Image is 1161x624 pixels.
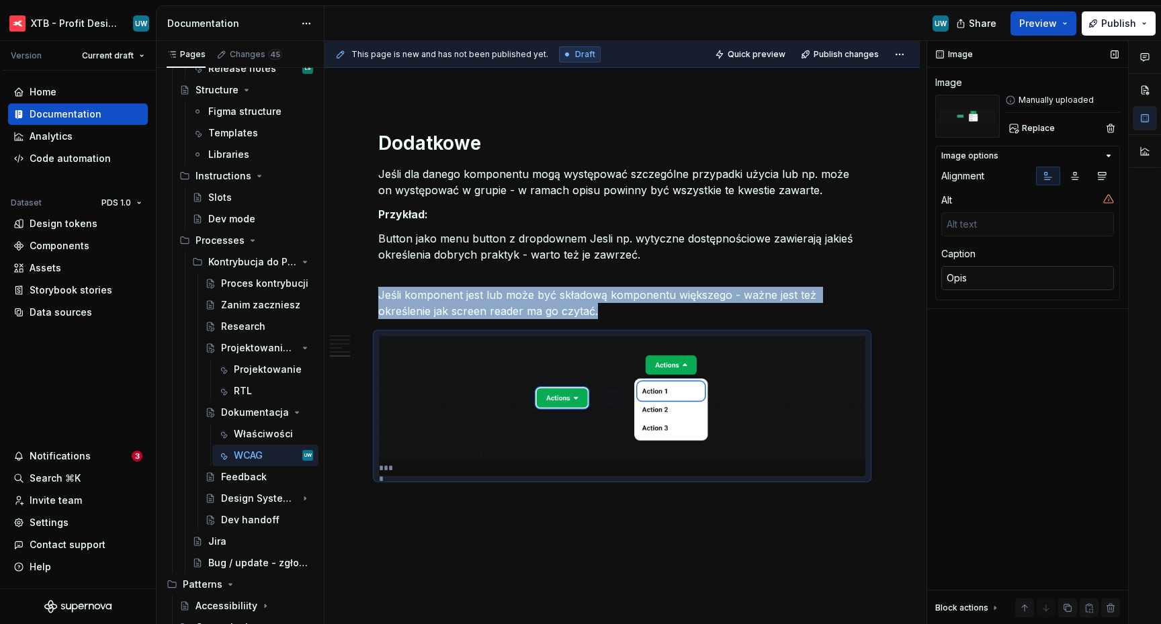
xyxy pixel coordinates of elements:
[8,302,148,323] a: Data sources
[187,58,318,79] a: Release notesLS
[11,50,42,61] div: Version
[187,552,318,574] a: Bug / update - zgłoszenia
[11,197,42,208] div: Dataset
[135,18,147,29] div: UW
[351,49,548,60] span: This page is new and has not been published yet.
[76,46,150,65] button: Current draft
[30,239,89,253] div: Components
[30,261,61,275] div: Assets
[234,427,293,441] div: Właściwości
[941,266,1114,290] textarea: Opis
[1010,11,1076,36] button: Preview
[208,212,255,226] div: Dev mode
[183,578,222,591] div: Patterns
[208,62,276,75] div: Release notes
[814,49,879,60] span: Publish changes
[30,494,82,507] div: Invite team
[44,600,112,613] svg: Supernova Logo
[167,49,206,60] div: Pages
[221,298,300,312] div: Zanim zaczniesz
[30,217,97,230] div: Design tokens
[941,150,1114,161] button: Image options
[305,62,311,75] div: LS
[196,83,239,97] div: Structure
[187,144,318,165] a: Libraries
[200,273,318,294] a: Proces kontrybucji
[8,512,148,533] a: Settings
[941,193,952,207] div: Alt
[230,49,282,60] div: Changes
[8,445,148,467] button: Notifications3
[221,470,267,484] div: Feedback
[268,49,282,60] span: 45
[167,17,294,30] div: Documentation
[8,148,148,169] a: Code automation
[196,169,251,183] div: Instructions
[174,165,318,187] div: Instructions
[304,449,312,462] div: UW
[378,166,866,198] p: Jeśli dla danego komponentu mogą występować szczególne przypadki użycia lub np. może on występowa...
[82,50,134,61] span: Current draft
[728,49,785,60] span: Quick preview
[208,255,297,269] div: Kontrybucja do PDS
[30,283,112,297] div: Storybook stories
[8,534,148,555] button: Contact support
[378,131,866,155] h1: Dodatkowe
[941,150,998,161] div: Image options
[234,384,252,398] div: RTL
[797,45,885,64] button: Publish changes
[1005,95,1120,105] div: Manually uploaded
[3,9,153,38] button: XTB - Profit Design SystemUW
[234,363,302,376] div: Projektowanie
[187,531,318,552] a: Jira
[30,516,69,529] div: Settings
[30,107,101,121] div: Documentation
[379,336,865,461] img: 484195dc-50b8-4beb-bccf-3e79b952e6a5.png
[30,449,91,463] div: Notifications
[1082,11,1156,36] button: Publish
[200,316,318,337] a: Research
[8,126,148,147] a: Analytics
[212,380,318,402] a: RTL
[575,49,595,60] span: Draft
[30,130,73,143] div: Analytics
[31,17,117,30] div: XTB - Profit Design System
[208,191,232,204] div: Slots
[1005,119,1061,138] button: Replace
[132,451,142,461] span: 3
[212,423,318,445] a: Właściwości
[212,359,318,380] a: Projektowanie
[196,234,245,247] div: Processes
[30,85,56,99] div: Home
[200,402,318,423] a: Dokumentacja
[200,466,318,488] a: Feedback
[221,513,279,527] div: Dev handoff
[221,406,289,419] div: Dokumentacja
[208,148,249,161] div: Libraries
[200,337,318,359] a: Projektowanie komponentu
[949,11,1005,36] button: Share
[101,197,131,208] span: PDS 1.0
[200,488,318,509] a: Design System review
[212,445,318,466] a: WCAGUW
[174,595,318,617] a: Accessibiliity
[187,251,318,273] div: Kontrybucja do PDS
[161,574,318,595] div: Patterns
[187,122,318,144] a: Templates
[711,45,791,64] button: Quick preview
[187,208,318,230] a: Dev mode
[200,294,318,316] a: Zanim zaczniesz
[8,490,148,511] a: Invite team
[187,187,318,208] a: Slots
[200,509,318,531] a: Dev handoff
[8,279,148,301] a: Storybook stories
[30,152,111,165] div: Code automation
[174,230,318,251] div: Processes
[8,235,148,257] a: Components
[941,169,984,183] div: Alignment
[221,320,265,333] div: Research
[8,467,148,489] button: Search ⌘K
[378,230,866,279] p: Button jako menu button z dropdownem Jesli np. wytyczne dostępnościowe zawierają jakieś określeni...
[221,277,308,290] div: Proces kontrybucji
